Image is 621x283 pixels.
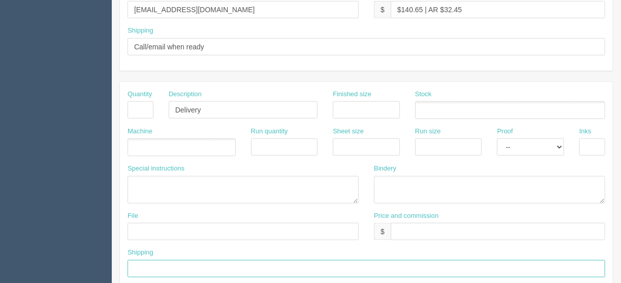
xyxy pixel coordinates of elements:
[169,90,202,99] label: Description
[128,127,152,136] label: Machine
[374,211,439,221] label: Price and commission
[128,211,138,221] label: File
[374,164,396,174] label: Bindery
[128,248,153,258] label: Shipping
[128,90,152,99] label: Quantity
[415,90,432,99] label: Stock
[128,26,153,36] label: Shipping
[497,127,513,136] label: Proof
[333,127,364,136] label: Sheet size
[415,127,441,136] label: Run size
[251,127,288,136] label: Run quantity
[374,223,391,240] div: $
[333,90,371,99] label: Finished size
[579,127,592,136] label: Inks
[374,1,391,18] div: $
[128,164,184,174] label: Special instructions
